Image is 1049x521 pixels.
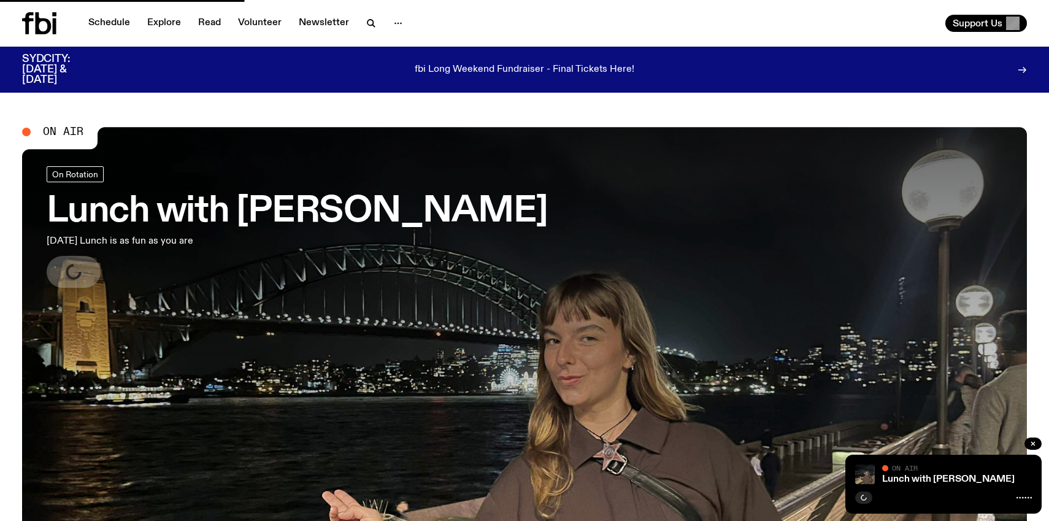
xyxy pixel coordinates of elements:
span: On Rotation [52,170,98,179]
a: Lunch with [PERSON_NAME][DATE] Lunch is as fun as you are [47,166,548,288]
span: On Air [892,464,918,472]
a: Read [191,15,228,32]
a: Explore [140,15,188,32]
a: Lunch with [PERSON_NAME] [882,474,1015,484]
a: Volunteer [231,15,289,32]
a: Schedule [81,15,137,32]
span: Support Us [953,18,1002,29]
a: On Rotation [47,166,104,182]
img: Izzy Page stands above looking down at Opera Bar. She poses in front of the Harbour Bridge in the... [855,465,875,484]
span: On Air [43,126,83,137]
p: fbi Long Weekend Fundraiser - Final Tickets Here! [415,64,634,75]
h3: SYDCITY: [DATE] & [DATE] [22,54,101,85]
h3: Lunch with [PERSON_NAME] [47,195,548,229]
button: Support Us [945,15,1027,32]
a: Newsletter [291,15,356,32]
p: [DATE] Lunch is as fun as you are [47,234,361,249]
